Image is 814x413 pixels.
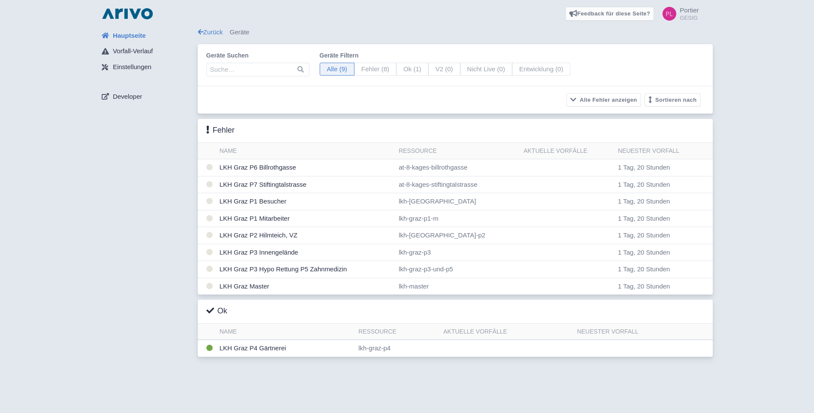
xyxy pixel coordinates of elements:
[618,265,670,273] span: 1 Tag, 20 Stunden
[355,324,440,340] th: Ressource
[618,231,670,239] span: 1 Tag, 20 Stunden
[206,126,235,135] h3: Fehler
[618,164,670,171] span: 1 Tag, 20 Stunden
[680,6,699,14] span: Portier
[95,43,198,60] a: Vorfall-Verlauf
[113,62,151,72] span: Einstellungen
[645,93,701,106] button: Sortieren nach
[320,51,571,60] label: Geräte filtern
[618,181,670,188] span: 1 Tag, 20 Stunden
[113,31,146,41] span: Hauptseite
[216,324,355,340] th: Name
[113,92,142,102] span: Developer
[216,227,396,244] td: LKH Graz P2 Hilmteich, VZ
[354,63,396,76] span: Fehler (8)
[113,46,153,56] span: Vorfall-Verlauf
[198,28,223,36] a: Zurück
[520,143,614,159] th: Aktuelle Vorfälle
[216,340,355,357] td: LKH Graz P4 Gärtnerei
[512,63,571,76] span: Entwicklung (0)
[396,63,429,76] span: Ok (1)
[216,176,396,193] td: LKH Graz P7 Stiftingtalstrasse
[395,278,520,295] td: lkh-master
[216,278,396,295] td: LKH Graz Master
[395,143,520,159] th: Ressource
[216,193,396,210] td: LKH Graz P1 Besucher
[428,63,460,76] span: V2 (0)
[618,215,670,222] span: 1 Tag, 20 Stunden
[614,143,713,159] th: Neuester Vorfall
[100,7,155,21] img: logo
[216,261,396,278] td: LKH Graz P3 Hypo Rettung P5 Zahnmedizin
[198,27,713,37] div: Geräte
[320,63,355,76] span: Alle (9)
[216,143,396,159] th: Name
[574,324,713,340] th: Neuester Vorfall
[95,27,198,44] a: Hauptseite
[395,244,520,261] td: lkh-graz-p3
[657,7,699,21] a: Portier GESIG
[95,59,198,76] a: Einstellungen
[395,159,520,176] td: at-8-kages-billrothgasse
[618,282,670,290] span: 1 Tag, 20 Stunden
[216,159,396,176] td: LKH Graz P6 Billrothgasse
[566,7,654,21] a: Feedback für diese Seite?
[95,88,198,105] a: Developer
[618,249,670,256] span: 1 Tag, 20 Stunden
[206,51,309,60] label: Geräte suchen
[206,307,227,316] h3: Ok
[680,15,699,21] small: GESIG
[566,93,641,106] button: Alle Fehler anzeigen
[440,324,573,340] th: Aktuelle Vorfälle
[395,261,520,278] td: lkh-graz-p3-und-p5
[216,210,396,227] td: LKH Graz P1 Mitarbeiter
[460,63,512,76] span: Nicht Live (0)
[216,244,396,261] td: LKH Graz P3 Innengelände
[395,193,520,210] td: lkh-[GEOGRAPHIC_DATA]
[206,63,309,76] input: Suche…
[618,197,670,205] span: 1 Tag, 20 Stunden
[395,210,520,227] td: lkh-graz-p1-m
[395,176,520,193] td: at-8-kages-stiftingtalstrasse
[395,227,520,244] td: lkh-[GEOGRAPHIC_DATA]-p2
[355,340,440,357] td: lkh-graz-p4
